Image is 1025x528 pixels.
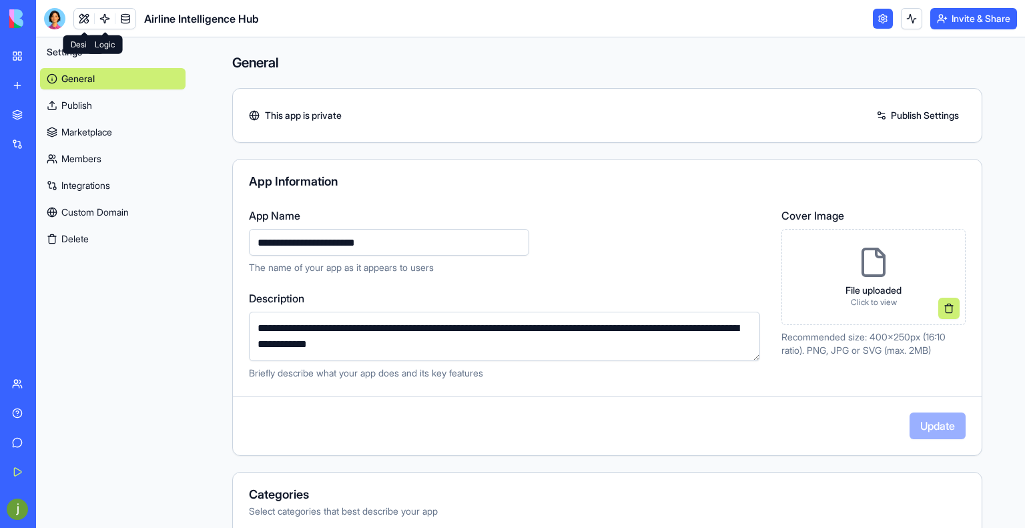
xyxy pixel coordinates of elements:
[209,5,234,31] button: Home
[144,11,259,27] span: Airline Intelligence Hub
[249,261,765,274] p: The name of your app as it appears to users
[11,409,256,432] textarea: Message…
[21,105,208,131] div: Welcome to Blocks 🙌 I'm here if you have any questions!
[11,77,219,139] div: Hey [PERSON_NAME]Welcome to Blocks 🙌 I'm here if you have any questions!Shelly • 30m ago
[87,35,123,54] div: Logic
[21,142,91,150] div: Shelly • 30m ago
[9,9,92,28] img: logo
[63,35,104,54] div: Design
[9,5,34,31] button: go back
[781,330,966,357] p: Recommended size: 400x250px (16:10 ratio). PNG, JPG or SVG (max. 2MB)
[42,437,53,448] button: Gif picker
[40,148,186,170] a: Members
[930,8,1017,29] button: Invite & Share
[85,437,95,448] button: Start recording
[232,53,982,72] h4: General
[234,5,258,29] div: Close
[249,505,966,518] div: Select categories that best describe your app
[40,228,186,250] button: Delete
[65,17,129,30] p: Active 11h ago
[47,45,82,59] span: Settings
[845,297,902,308] p: Click to view
[38,7,59,29] img: Profile image for Shelly
[249,208,765,224] label: App Name
[265,109,342,122] span: This app is private
[21,437,31,448] button: Emoji picker
[249,290,765,306] label: Description
[40,95,186,116] a: Publish
[21,85,208,98] div: Hey [PERSON_NAME]
[229,432,250,453] button: Send a message…
[40,175,186,196] a: Integrations
[65,7,97,17] h1: Shelly
[40,121,186,143] a: Marketplace
[7,499,28,520] img: ACg8ocL-O0hgocm2z_hCfeKsCIQnUPIhx5vPEmzXyR3g7AtHadYPQQ=s96-c
[870,105,966,126] a: Publish Settings
[249,366,765,380] p: Briefly describe what your app does and its key features
[781,229,966,325] div: File uploadedClick to view
[845,284,902,297] p: File uploaded
[249,489,966,501] div: Categories
[40,68,186,89] a: General
[40,202,186,223] a: Custom Domain
[11,77,256,168] div: Shelly says…
[781,208,966,224] label: Cover Image
[249,176,966,188] div: App Information
[63,437,74,448] button: Upload attachment
[40,41,186,63] button: Settings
